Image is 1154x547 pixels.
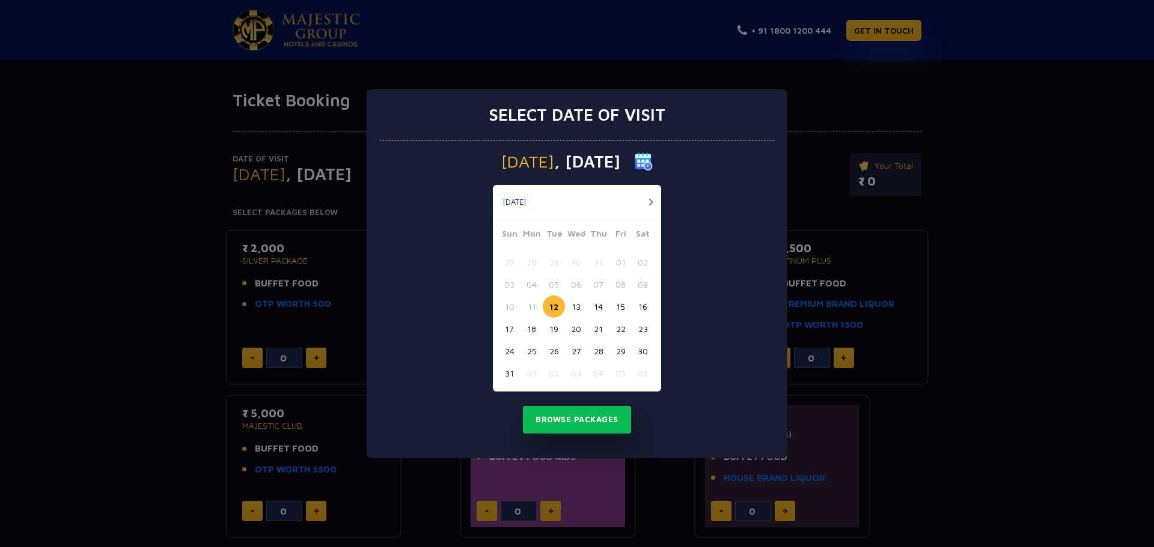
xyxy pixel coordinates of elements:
[543,318,565,340] button: 19
[565,295,587,318] button: 13
[565,273,587,295] button: 06
[521,340,543,362] button: 25
[609,318,632,340] button: 22
[521,251,543,273] button: 28
[523,406,631,434] button: Browse Packages
[632,227,654,244] span: Sat
[587,318,609,340] button: 21
[587,295,609,318] button: 14
[496,193,533,211] button: [DATE]
[587,251,609,273] button: 31
[587,273,609,295] button: 07
[498,227,521,244] span: Sun
[498,340,521,362] button: 24
[565,251,587,273] button: 30
[587,227,609,244] span: Thu
[565,227,587,244] span: Wed
[498,295,521,318] button: 10
[498,251,521,273] button: 27
[489,104,665,125] h3: Select date of visit
[521,295,543,318] button: 11
[632,295,654,318] button: 16
[501,153,554,170] span: [DATE]
[587,340,609,362] button: 28
[543,362,565,384] button: 02
[609,362,632,384] button: 05
[632,318,654,340] button: 23
[543,273,565,295] button: 05
[521,273,543,295] button: 04
[554,153,620,170] span: , [DATE]
[632,251,654,273] button: 02
[521,227,543,244] span: Mon
[609,251,632,273] button: 01
[587,362,609,384] button: 04
[498,273,521,295] button: 03
[609,273,632,295] button: 08
[498,318,521,340] button: 17
[498,362,521,384] button: 31
[543,227,565,244] span: Tue
[565,318,587,340] button: 20
[609,340,632,362] button: 29
[543,251,565,273] button: 29
[632,362,654,384] button: 06
[565,362,587,384] button: 03
[632,273,654,295] button: 09
[632,340,654,362] button: 30
[543,340,565,362] button: 26
[609,295,632,318] button: 15
[521,318,543,340] button: 18
[609,227,632,244] span: Fri
[543,295,565,318] button: 12
[521,362,543,384] button: 01
[635,153,653,171] img: calender icon
[565,340,587,362] button: 27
